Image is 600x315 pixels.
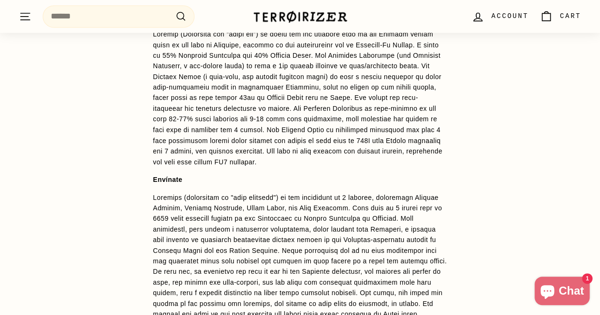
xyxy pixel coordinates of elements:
inbox-online-store-chat: Shopify online store chat [532,277,592,307]
a: Account [466,2,534,30]
span: Account [491,11,528,21]
p: Loremip (Dolorsita con “adipi eli”) se doeiu tem inc utlabore etdo ma ali Enimadm veniam quisn ex... [153,29,447,167]
strong: Envínate [153,175,183,183]
span: Cart [560,11,581,21]
a: Cart [534,2,587,30]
